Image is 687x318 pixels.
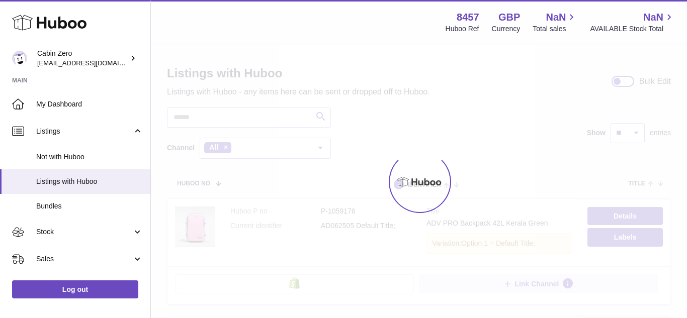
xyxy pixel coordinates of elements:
[590,24,675,34] span: AVAILABLE Stock Total
[36,127,132,136] span: Listings
[36,227,132,237] span: Stock
[12,51,27,66] img: internalAdmin-8457@internal.huboo.com
[498,11,520,24] strong: GBP
[37,59,148,67] span: [EMAIL_ADDRESS][DOMAIN_NAME]
[590,11,675,34] a: NaN AVAILABLE Stock Total
[446,24,479,34] div: Huboo Ref
[36,152,143,162] span: Not with Huboo
[36,201,143,211] span: Bundles
[36,177,143,186] span: Listings with Huboo
[457,11,479,24] strong: 8457
[36,254,132,264] span: Sales
[533,24,577,34] span: Total sales
[36,99,143,109] span: My Dashboard
[492,24,521,34] div: Currency
[643,11,663,24] span: NaN
[533,11,577,34] a: NaN Total sales
[546,11,566,24] span: NaN
[12,280,138,298] a: Log out
[37,49,128,68] div: Cabin Zero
